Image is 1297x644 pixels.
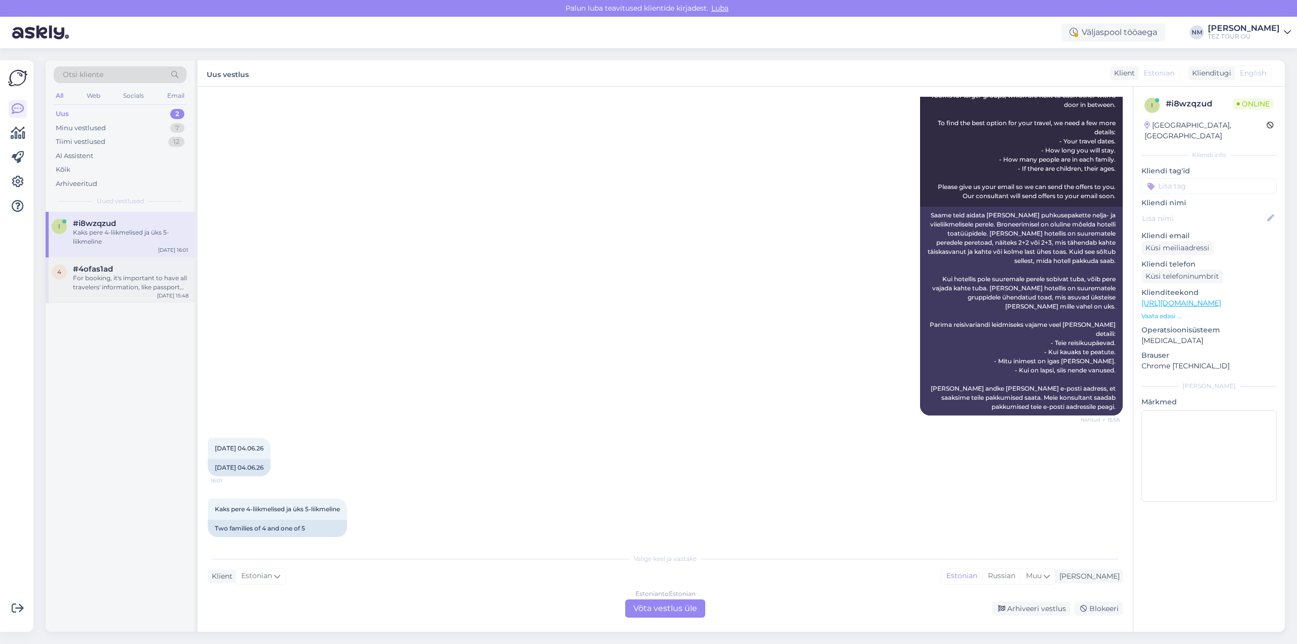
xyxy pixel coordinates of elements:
div: Küsi meiliaadressi [1141,241,1213,255]
p: Kliendi nimi [1141,198,1277,208]
div: [DATE] 15:48 [157,292,188,299]
p: [MEDICAL_DATA] [1141,335,1277,346]
p: Vaata edasi ... [1141,312,1277,321]
div: Arhiveeritud [56,179,97,189]
div: [PERSON_NAME] [1141,382,1277,391]
p: Klienditeekond [1141,287,1277,298]
a: [URL][DOMAIN_NAME] [1141,298,1221,308]
p: Kliendi tag'id [1141,166,1277,176]
img: Askly Logo [8,68,27,88]
div: TEZ TOUR OÜ [1208,32,1280,41]
div: Blokeeri [1074,602,1123,616]
span: i [58,222,60,230]
div: Valige keel ja vastake [208,554,1123,563]
span: Estonian [241,571,272,582]
p: Chrome [TECHNICAL_ID] [1141,361,1277,371]
div: Väljaspool tööaega [1061,23,1165,42]
div: [PERSON_NAME] [1055,571,1120,582]
span: Otsi kliente [63,69,103,80]
div: For booking, it's important to have all travelers' information, like passport details, ready. If ... [73,274,188,292]
input: Lisa nimi [1142,213,1265,224]
label: Uus vestlus [207,66,249,80]
input: Lisa tag [1141,178,1277,194]
div: # i8wzqzud [1166,98,1233,110]
span: Online [1233,98,1274,109]
span: Nähtud ✓ 15:56 [1081,416,1120,424]
span: 16:01 [211,477,249,484]
div: Minu vestlused [56,123,106,133]
p: Brauser [1141,350,1277,361]
div: Võta vestlus üle [625,599,705,618]
div: Socials [121,89,146,102]
div: 12 [168,137,184,147]
div: Arhiveeri vestlus [992,602,1070,616]
span: English [1240,68,1266,79]
span: Muu [1026,571,1042,580]
div: 2 [170,109,184,119]
div: [DATE] 04.06.26 [208,459,271,476]
div: Kõik [56,165,70,175]
div: Saame teid aidata [PERSON_NAME] puhkusepakette nelja- ja viieliikmelisele perele. Broneerimisel o... [920,207,1123,415]
div: Russian [982,569,1020,584]
div: Kliendi info [1141,150,1277,160]
div: AI Assistent [56,151,93,161]
span: Uued vestlused [97,197,144,206]
a: [PERSON_NAME]TEZ TOUR OÜ [1208,24,1291,41]
span: #4ofas1ad [73,264,113,274]
p: Märkmed [1141,397,1277,407]
div: Küsi telefoninumbrit [1141,270,1223,283]
span: 16:01 [211,538,249,545]
div: Tiimi vestlused [56,137,105,147]
span: 4 [57,268,61,276]
span: Estonian [1143,68,1174,79]
div: Two families of 4 and one of 5 [208,520,347,537]
div: Kaks pere 4-liikmelised ja üks 5-liikmeline [73,228,188,246]
p: Kliendi email [1141,231,1277,241]
div: NM [1190,25,1204,40]
div: Estonian to Estonian [635,589,696,598]
span: Kaks pere 4-liikmelised ja üks 5-liikmeline [215,505,340,513]
div: Klient [1110,68,1135,79]
div: Email [165,89,186,102]
div: Uus [56,109,69,119]
div: Estonian [941,569,982,584]
div: Klienditugi [1188,68,1231,79]
div: Web [85,89,102,102]
span: i [1151,101,1153,109]
div: Klient [208,571,233,582]
p: Operatsioonisüsteem [1141,325,1277,335]
div: All [54,89,65,102]
div: [GEOGRAPHIC_DATA], [GEOGRAPHIC_DATA] [1145,120,1267,141]
div: 7 [170,123,184,133]
div: [PERSON_NAME] [1208,24,1280,32]
span: Luba [708,4,732,13]
span: [DATE] 04.06.26 [215,444,263,452]
span: #i8wzqzud [73,219,116,228]
div: [DATE] 16:01 [158,246,188,254]
p: Kliendi telefon [1141,259,1277,270]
